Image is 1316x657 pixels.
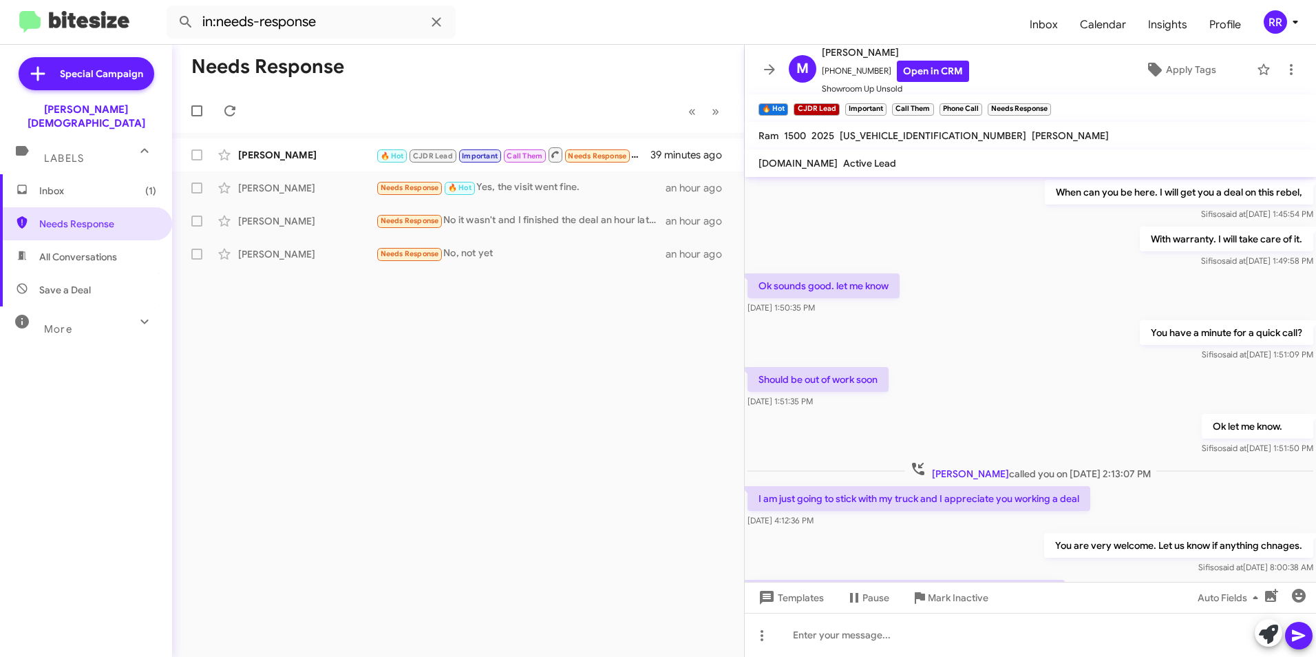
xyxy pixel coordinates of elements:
p: He tried to call me about a grey rebel that wasn't on the radar at all [747,580,1065,605]
span: Sifiso [DATE] 1:45:54 PM [1201,209,1313,219]
span: [DATE] 1:50:35 PM [747,302,815,313]
a: Inbox [1019,5,1069,45]
input: Search [167,6,456,39]
div: [PERSON_NAME] [238,148,376,162]
div: an hour ago [666,214,733,228]
span: CJDR Lead [413,152,453,160]
button: Pause [835,585,900,610]
span: [DATE] 4:12:36 PM [747,515,814,525]
span: » [712,103,719,120]
span: Pause [862,585,889,610]
button: Mark Inactive [900,585,999,610]
div: an hour ago [666,247,733,261]
span: Needs Response [39,217,156,231]
span: M [796,58,809,80]
span: Inbox [39,184,156,198]
span: 🔥 Hot [381,152,404,160]
span: Templates [756,585,824,610]
small: Needs Response [988,103,1051,116]
small: Phone Call [940,103,982,116]
div: [PERSON_NAME] [238,214,376,228]
button: RR [1252,10,1301,34]
span: « [688,103,696,120]
a: Profile [1198,5,1252,45]
span: Apply Tags [1166,57,1216,82]
p: When can you be here. I will get you a deal on this rebel, [1045,180,1313,205]
small: CJDR Lead [794,103,839,116]
a: Special Campaign [19,57,154,90]
span: Sifiso [DATE] 1:51:50 PM [1202,443,1313,453]
span: [PERSON_NAME] [932,468,1009,480]
span: All Conversations [39,250,117,264]
span: [DATE] 1:51:35 PM [747,396,813,406]
div: an hour ago [666,181,733,195]
span: 🔥 Hot [448,183,471,192]
h1: Needs Response [191,56,344,78]
span: 2025 [811,129,834,142]
span: Important [462,152,498,160]
span: [PERSON_NAME] [1032,129,1109,142]
span: said at [1222,349,1246,359]
div: Yes, the visit went fine. [376,180,666,196]
span: Sifiso [DATE] 1:51:09 PM [1202,349,1313,359]
p: You are very welcome. Let us know if anything chnages. [1044,533,1313,558]
span: called you on [DATE] 2:13:07 PM [904,461,1156,481]
div: I told him I don't need a new truck at all so I wanted the best offer or I'm just gonna stick wit... [376,146,650,163]
span: [DOMAIN_NAME] [758,157,838,169]
a: Calendar [1069,5,1137,45]
p: Ok let me know. [1202,414,1313,439]
span: Save a Deal [39,283,91,297]
button: Templates [745,585,835,610]
div: No, not yet [376,246,666,262]
span: [PHONE_NUMBER] [822,61,969,82]
small: 🔥 Hot [758,103,788,116]
span: Auto Fields [1198,585,1264,610]
span: Needs Response [381,249,439,258]
span: Showroom Up Unsold [822,82,969,96]
small: Call Them [892,103,933,116]
p: With warranty. I will take care of it. [1140,227,1313,251]
span: More [44,323,72,335]
button: Auto Fields [1187,585,1275,610]
span: Special Campaign [60,67,143,81]
span: Call Them [507,152,542,160]
a: Open in CRM [897,61,969,82]
button: Previous [680,97,704,125]
span: [PERSON_NAME] [822,44,969,61]
span: Active Lead [843,157,896,169]
span: Needs Response [568,152,626,160]
div: [PERSON_NAME] [238,247,376,261]
div: 39 minutes ago [650,148,733,162]
span: said at [1222,255,1246,266]
button: Apply Tags [1110,57,1250,82]
a: Insights [1137,5,1198,45]
p: Ok sounds good. let me know [747,273,900,298]
p: You have a minute for a quick call? [1140,320,1313,345]
p: Should be out of work soon [747,367,889,392]
span: Ram [758,129,778,142]
span: Sifiso [DATE] 8:00:38 AM [1198,562,1313,572]
span: said at [1219,562,1243,572]
span: Needs Response [381,216,439,225]
div: RR [1264,10,1287,34]
nav: Page navigation example [681,97,728,125]
span: Labels [44,152,84,165]
span: (1) [145,184,156,198]
div: No it wasn't and I finished the deal an hour later at [GEOGRAPHIC_DATA] and jeep [376,213,666,229]
div: [PERSON_NAME] [238,181,376,195]
span: Mark Inactive [928,585,988,610]
span: 1500 [784,129,806,142]
span: said at [1222,443,1246,453]
span: Sifiso [DATE] 1:49:58 PM [1201,255,1313,266]
p: I am just going to stick with my truck and I appreciate you working a deal [747,486,1090,511]
button: Next [703,97,728,125]
span: Needs Response [381,183,439,192]
span: said at [1222,209,1246,219]
small: Important [845,103,887,116]
span: [US_VEHICLE_IDENTIFICATION_NUMBER] [840,129,1026,142]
